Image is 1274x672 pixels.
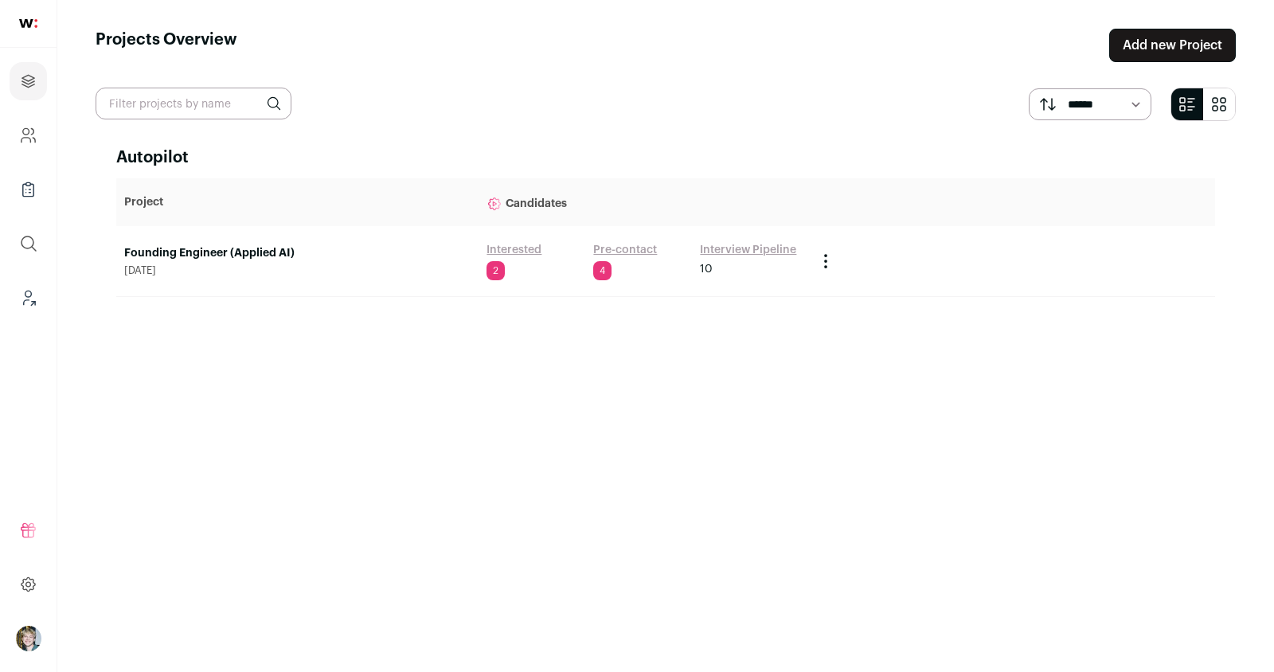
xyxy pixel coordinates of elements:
a: Founding Engineer (Applied AI) [124,245,471,261]
a: Company and ATS Settings [10,116,47,154]
span: 2 [487,261,505,280]
a: Interested [487,242,541,258]
span: 4 [593,261,612,280]
input: Filter projects by name [96,88,291,119]
span: 10 [700,261,713,277]
a: Projects [10,62,47,100]
img: 6494470-medium_jpg [16,626,41,651]
a: Interview Pipeline [700,242,796,258]
h1: Projects Overview [96,29,237,62]
a: Pre-contact [593,242,657,258]
a: Leads (Backoffice) [10,279,47,317]
p: Project [124,194,471,210]
h2: Autopilot [116,147,1215,169]
img: wellfound-shorthand-0d5821cbd27db2630d0214b213865d53afaa358527fdda9d0ea32b1df1b89c2c.svg [19,19,37,28]
p: Candidates [487,186,800,218]
a: Company Lists [10,170,47,209]
a: Add new Project [1109,29,1236,62]
span: [DATE] [124,264,471,277]
button: Project Actions [816,252,835,271]
button: Open dropdown [16,626,41,651]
